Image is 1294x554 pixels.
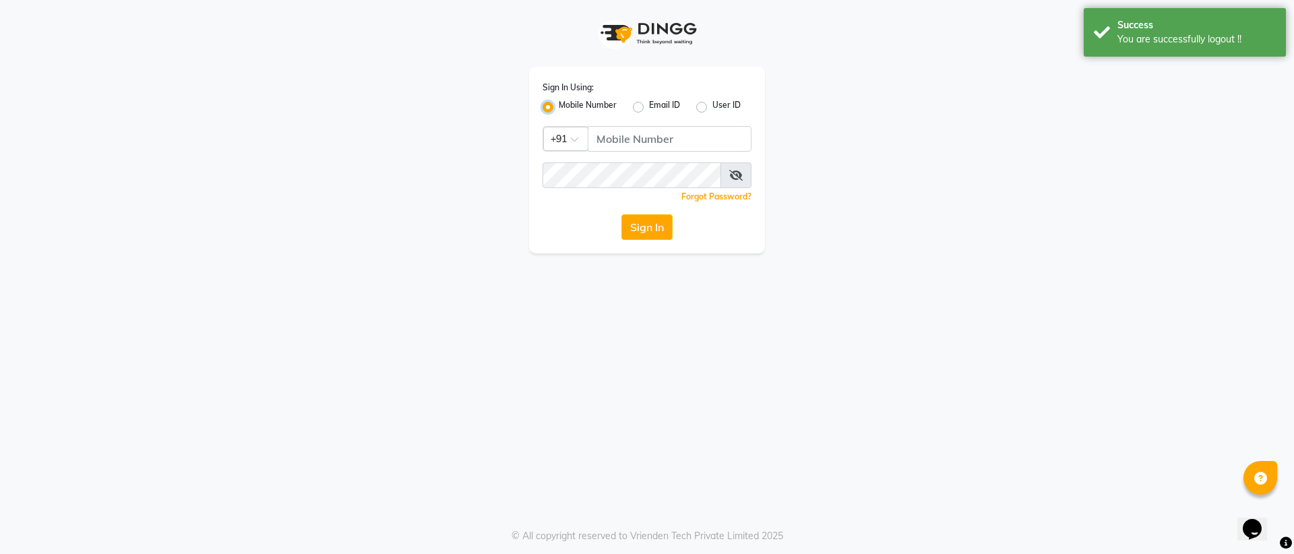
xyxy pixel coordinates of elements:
[649,99,680,115] label: Email ID
[712,99,741,115] label: User ID
[559,99,617,115] label: Mobile Number
[588,126,751,152] input: Username
[543,82,594,94] label: Sign In Using:
[1237,500,1281,541] iframe: chat widget
[621,214,673,240] button: Sign In
[1117,32,1276,47] div: You are successfully logout !!
[543,162,721,188] input: Username
[1117,18,1276,32] div: Success
[681,191,751,202] a: Forgot Password?
[593,13,701,53] img: logo1.svg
